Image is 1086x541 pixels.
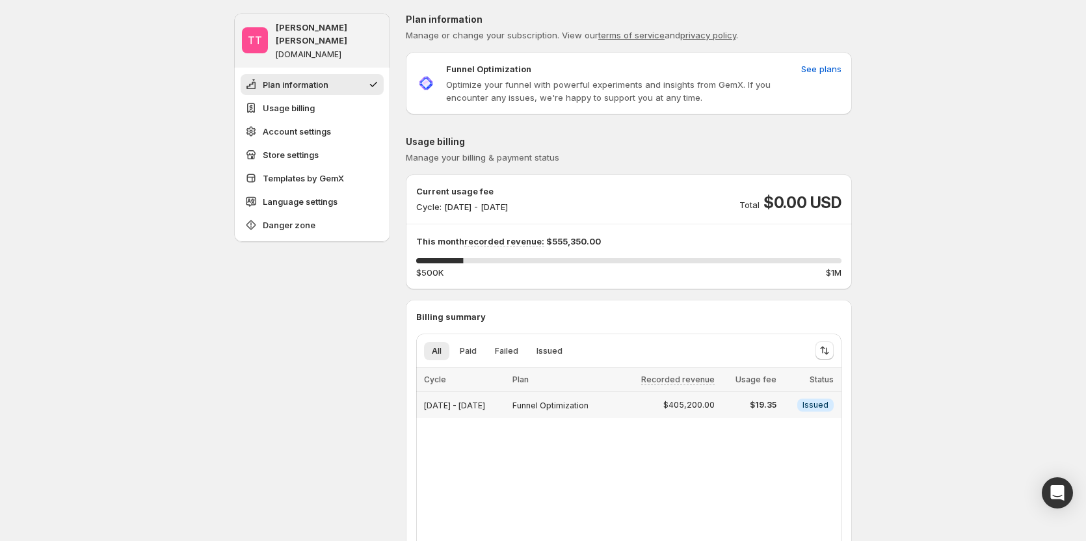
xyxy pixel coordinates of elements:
span: See plans [801,62,841,75]
button: Language settings [241,191,384,212]
p: Total [739,198,760,211]
span: Store settings [263,148,319,161]
span: recorded revenue: [464,236,544,247]
p: Optimize your funnel with powerful experiments and insights from GemX. If you encounter any issue... [446,78,796,104]
div: Open Intercom Messenger [1042,477,1073,508]
span: $405,200.00 [663,400,715,410]
span: Issued [802,400,828,410]
button: Templates by GemX [241,168,384,189]
p: [PERSON_NAME] [PERSON_NAME] [276,21,382,47]
span: Plan [512,375,529,384]
a: terms of service [598,30,665,40]
button: Account settings [241,121,384,142]
span: Tanya Tanya [242,27,268,53]
span: Failed [495,346,518,356]
span: Language settings [263,195,338,208]
p: Billing summary [416,310,841,323]
span: Usage billing [263,101,315,114]
span: Manage your billing & payment status [406,152,559,163]
button: Usage billing [241,98,384,118]
span: Manage or change your subscription. View our and . [406,30,738,40]
p: [DOMAIN_NAME] [276,49,341,60]
span: Status [810,375,834,384]
text: TT [248,34,262,47]
button: See plans [793,59,849,79]
span: Plan information [263,78,328,91]
p: This month $555,350.00 [416,235,841,248]
span: Paid [460,346,477,356]
span: $1M [826,266,841,279]
span: $19.35 [722,400,776,410]
span: [DATE] - [DATE] [424,401,485,410]
span: Danger zone [263,218,315,231]
button: Danger zone [241,215,384,235]
span: Funnel Optimization [512,401,589,410]
p: Plan information [406,13,852,26]
span: Account settings [263,125,331,138]
button: Sort the results [815,341,834,360]
span: Recorded revenue [641,375,715,385]
p: Usage billing [406,135,852,148]
span: Issued [536,346,563,356]
button: Plan information [241,74,384,95]
span: Templates by GemX [263,172,344,185]
p: Funnel Optimization [446,62,531,75]
p: Cycle: [DATE] - [DATE] [416,200,508,213]
span: Cycle [424,375,446,384]
img: Funnel Optimization [416,73,436,93]
span: $0.00 USD [763,192,841,213]
span: $500K [416,266,444,279]
p: Current usage fee [416,185,508,198]
button: Store settings [241,144,384,165]
a: privacy policy [680,30,736,40]
span: All [432,346,442,356]
span: Usage fee [735,375,776,384]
